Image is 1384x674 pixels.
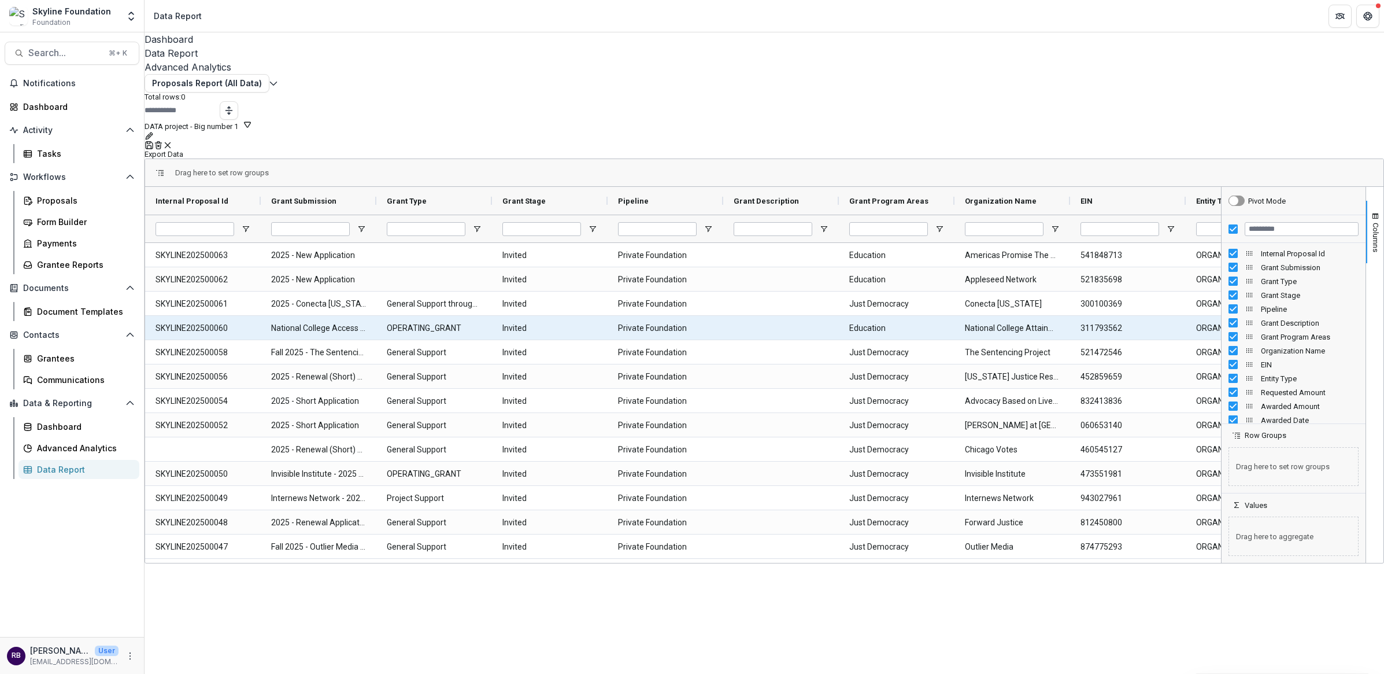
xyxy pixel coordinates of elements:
[965,511,1060,535] span: Forward Justice
[965,197,1037,205] span: Organization Name
[271,292,366,316] span: 2025 - Conecta [US_STATE] (project of Alternative Newsweekly Foundation) - New Application
[18,302,139,321] a: Document Templates
[1080,292,1175,316] span: 300100369
[1222,413,1366,427] div: Awarded Date Column
[1080,462,1175,486] span: 473551981
[175,168,269,177] div: Row Groups
[145,46,1384,60] a: Data Report
[502,462,597,486] span: Invited
[618,487,713,510] span: Private Foundation
[1196,292,1291,316] span: ORGANIZATION
[1080,438,1175,462] span: 460545127
[618,197,649,205] span: Pipeline
[5,394,139,412] button: Open Data & Reporting
[1196,316,1291,340] span: ORGANIZATION
[387,316,482,340] span: OPERATING_GRANT
[1371,223,1380,252] span: Columns
[1261,402,1359,411] span: Awarded Amount
[1261,416,1359,425] span: Awarded Date
[965,316,1060,340] span: National College Attainment Network
[145,32,1384,46] div: Dashboard
[1222,246,1366,260] div: Internal Proposal Id Column
[9,7,28,25] img: Skyline Foundation
[1356,5,1379,28] button: Get Help
[849,197,928,205] span: Grant Program Areas
[37,237,130,249] div: Payments
[502,341,597,364] span: Invited
[618,389,713,413] span: Private Foundation
[5,326,139,344] button: Open Contacts
[965,268,1060,292] span: Appleseed Network
[965,292,1060,316] span: Conecta [US_STATE]
[387,414,482,437] span: General Support
[37,442,130,454] div: Advanced Analytics
[1196,462,1291,486] span: ORGANIZATION
[502,438,597,462] span: Invited
[23,330,121,340] span: Contacts
[37,463,130,476] div: Data Report
[156,389,250,413] span: SKYLINE202500054
[156,365,250,389] span: SKYLINE202500056
[5,279,139,297] button: Open Documents
[28,47,102,58] span: Search...
[502,511,597,535] span: Invited
[1080,365,1175,389] span: 452859659
[618,438,713,462] span: Private Foundation
[271,511,366,535] span: 2025 - Renewal Application
[849,222,928,236] input: Grant Program Areas Filter Input
[1245,222,1359,236] input: Filter Columns Input
[1261,333,1359,341] span: Grant Program Areas
[849,316,944,340] span: Education
[1228,447,1359,487] span: Drag here to set row groups
[588,224,597,234] button: Open Filter Menu
[387,462,482,486] span: OPERATING_GRANT
[18,349,139,368] a: Grantees
[271,222,350,236] input: Grant Submission Filter Input
[5,74,139,93] button: Notifications
[849,414,944,437] span: Just Democracy
[156,222,234,236] input: Internal Proposal Id Filter Input
[156,487,250,510] span: SKYLINE202500049
[502,222,581,236] input: Grant Stage Filter Input
[1222,399,1366,413] div: Awarded Amount Column
[271,414,366,437] span: 2025 - Short Application
[1329,5,1352,28] button: Partners
[1222,385,1366,399] div: Requested Amount Column
[1080,268,1175,292] span: 521835698
[387,535,482,559] span: General Support
[271,316,366,340] span: National College Access Network - 2025 - New Application
[1261,263,1359,272] span: Grant Submission
[1245,431,1286,440] span: Row Groups
[30,644,90,657] p: [PERSON_NAME]
[502,244,597,267] span: Invited
[37,216,130,228] div: Form Builder
[1196,487,1291,510] span: ORGANIZATION
[1196,535,1291,559] span: ORGANIZATION
[935,224,944,234] button: Open Filter Menu
[1222,344,1366,358] div: Organization Name Column
[156,341,250,364] span: SKYLINE202500058
[502,268,597,292] span: Invited
[154,10,202,22] div: Data Report
[965,462,1060,486] span: Invisible Institute
[23,126,121,135] span: Activity
[1196,414,1291,437] span: ORGANIZATION
[1245,501,1267,510] span: Values
[387,341,482,364] span: General Support
[1228,517,1359,556] span: Drag here to aggregate
[502,316,597,340] span: Invited
[1261,374,1359,383] span: Entity Type
[271,487,366,510] span: Internews Network - 2025 - New Application
[1196,341,1291,364] span: ORGANIZATION
[618,292,713,316] span: Private Foundation
[1222,440,1366,493] div: Row Groups
[163,141,172,150] button: default
[965,365,1060,389] span: [US_STATE] Justice Resource Center
[18,370,139,389] a: Communications
[849,268,944,292] span: Education
[18,439,139,458] a: Advanced Analytics
[145,120,252,131] button: DATA project - Big number 1
[30,657,119,667] p: [EMAIL_ADDRESS][DOMAIN_NAME]
[502,389,597,413] span: Invited
[32,17,71,28] span: Foundation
